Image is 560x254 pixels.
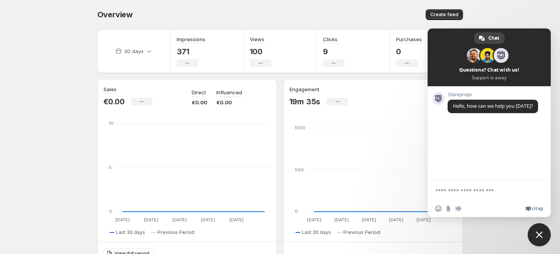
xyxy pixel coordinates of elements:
text: [DATE] [115,217,129,222]
p: Influenced [216,89,242,96]
text: [DATE] [307,217,321,222]
text: [DATE] [334,217,348,222]
button: Create feed [426,9,463,20]
p: Direct [192,89,206,96]
textarea: Compose your message... [435,181,528,200]
text: 1000 [295,125,306,130]
text: 0 [109,209,112,214]
p: 9 [323,47,344,56]
text: [DATE] [172,217,186,222]
h3: Impressions [177,35,206,43]
span: Overview [97,10,133,19]
span: Audio message [455,206,461,212]
text: [DATE] [361,217,376,222]
text: 0 [295,209,298,214]
span: Hello, how can we help you [DATE]? [453,103,533,109]
span: Chat [488,32,499,44]
text: [DATE] [389,217,403,222]
text: 5 [109,165,112,170]
h3: Clicks [323,35,338,43]
span: Send a file [445,206,451,212]
h3: Purchases [396,35,422,43]
p: 0 [396,47,422,56]
span: Previous Period [343,229,380,236]
span: Last 30 days [116,229,145,236]
h3: Engagement [289,85,319,93]
span: Crisp [532,206,543,212]
span: Storeprops [448,92,538,97]
a: Crisp [525,206,543,212]
p: €0.00 [216,99,242,106]
text: [DATE] [144,217,158,222]
text: [DATE] [201,217,215,222]
text: 10 [109,120,114,126]
span: Last 30 days [302,229,331,236]
p: €0.00 [192,99,207,106]
a: Chat [474,32,505,44]
span: Insert an emoji [435,206,441,212]
text: [DATE] [416,217,430,222]
span: Previous Period [157,229,194,236]
span: Create feed [430,12,458,18]
p: 30 days [124,47,144,55]
p: 19m 35s [289,97,321,106]
p: 100 [250,47,271,56]
text: 500 [295,167,304,172]
h3: Views [250,35,264,43]
p: 371 [177,47,206,56]
text: [DATE] [229,217,243,222]
p: €0.00 [104,97,125,106]
a: Close chat [528,223,551,246]
h3: Sales [104,85,117,93]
